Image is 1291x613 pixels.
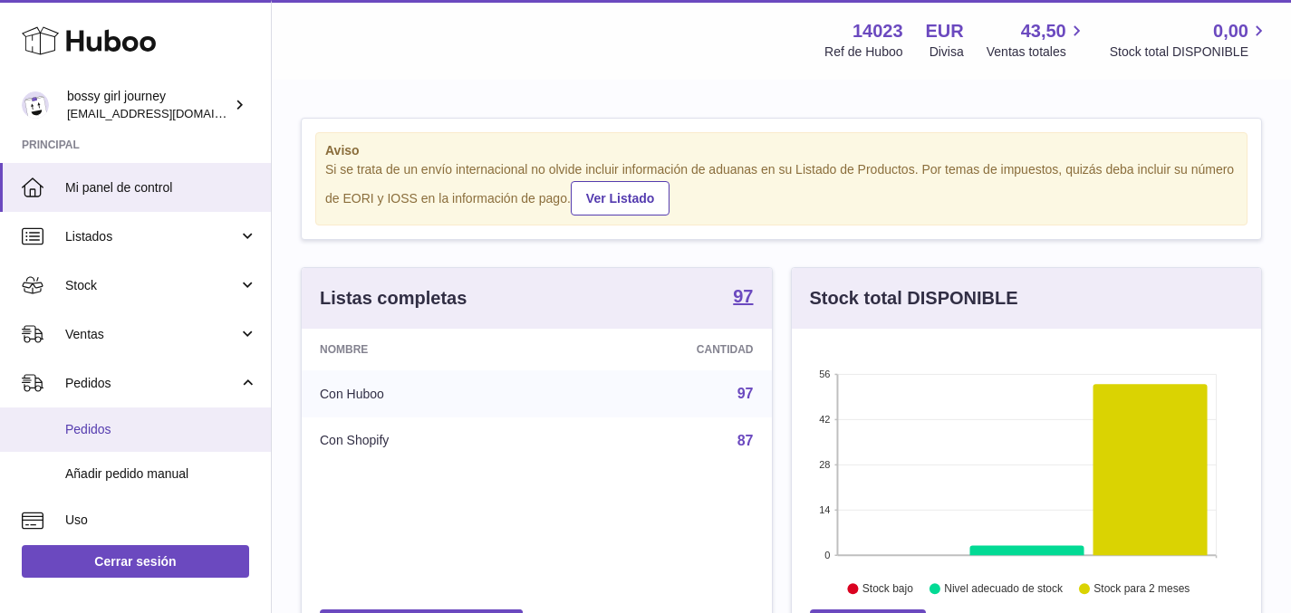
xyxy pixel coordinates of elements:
[65,179,257,196] span: Mi panel de control
[22,91,49,119] img: paoladearcodigital@gmail.com
[853,19,903,43] strong: 14023
[22,545,249,578] a: Cerrar sesión
[733,287,753,309] a: 97
[302,329,551,370] th: Nombre
[75,105,90,120] img: tab_domain_overview_orange.svg
[47,47,203,62] div: Dominio: [DOMAIN_NAME]
[737,386,754,401] a: 97
[819,369,830,379] text: 56
[325,142,1238,159] strong: Aviso
[987,19,1087,61] a: 43,50 Ventas totales
[810,286,1018,311] h3: Stock total DISPONIBLE
[1110,19,1269,61] a: 0,00 Stock total DISPONIBLE
[987,43,1087,61] span: Ventas totales
[819,414,830,425] text: 42
[213,107,288,119] div: Palabras clave
[551,329,771,370] th: Cantidad
[65,421,257,438] span: Pedidos
[29,47,43,62] img: website_grey.svg
[65,512,257,529] span: Uso
[824,43,902,61] div: Ref de Huboo
[65,465,257,483] span: Añadir pedido manual
[737,433,754,448] a: 87
[819,504,830,515] text: 14
[65,228,238,245] span: Listados
[320,286,467,311] h3: Listas completas
[930,43,964,61] div: Divisa
[819,459,830,470] text: 28
[1093,582,1190,595] text: Stock para 2 meses
[65,375,238,392] span: Pedidos
[325,161,1238,216] div: Si se trata de un envío internacional no olvide incluir información de aduanas en su Listado de P...
[95,107,139,119] div: Dominio
[926,19,964,43] strong: EUR
[1213,19,1248,43] span: 0,00
[67,88,230,122] div: bossy girl journey
[862,582,912,595] text: Stock bajo
[193,105,207,120] img: tab_keywords_by_traffic_grey.svg
[29,29,43,43] img: logo_orange.svg
[65,326,238,343] span: Ventas
[302,417,551,465] td: Con Shopify
[824,550,830,560] text: 0
[65,277,238,294] span: Stock
[1110,43,1269,61] span: Stock total DISPONIBLE
[302,370,551,417] td: Con Huboo
[944,582,1064,595] text: Nivel adecuado de stock
[1021,19,1066,43] span: 43,50
[51,29,89,43] div: v 4.0.25
[571,181,670,216] a: Ver Listado
[733,287,753,305] strong: 97
[67,106,266,120] span: [EMAIL_ADDRESS][DOMAIN_NAME]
